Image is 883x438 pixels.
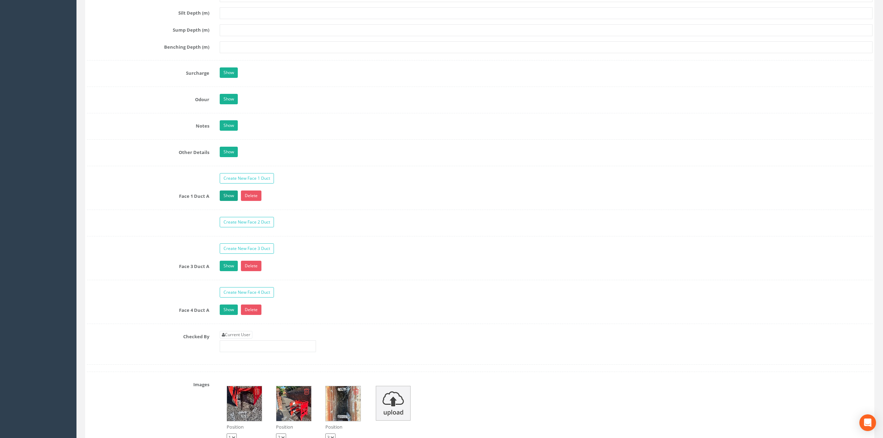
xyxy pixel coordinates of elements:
label: Checked By [82,331,214,340]
a: Show [220,94,238,104]
a: Show [220,305,238,315]
div: Open Intercom Messenger [859,414,876,431]
label: Face 1 Duct A [82,190,214,200]
label: Sump Depth (m) [82,24,214,33]
label: Odour [82,94,214,103]
a: Create New Face 4 Duct [220,287,274,298]
label: Surcharge [82,67,214,76]
a: Create New Face 2 Duct [220,217,274,227]
img: 2bbd7846-c567-0b90-02f4-4d5ed09e61d1_edfac446-3035-c394-0434-186ed454818d_thumb.jpg [326,386,361,421]
a: Delete [241,190,261,201]
p: Position [227,424,262,430]
label: Benching Depth (m) [82,41,214,50]
a: Show [220,67,238,78]
a: Show [220,261,238,271]
a: Delete [241,305,261,315]
label: Other Details [82,147,214,156]
p: Position [325,424,361,430]
label: Face 3 Duct A [82,261,214,270]
label: Face 4 Duct A [82,305,214,314]
a: Create New Face 1 Duct [220,173,274,184]
label: Notes [82,120,214,129]
label: Images [82,379,214,388]
p: Position [276,424,311,430]
a: Current User [220,331,252,339]
a: Create New Face 3 Duct [220,243,274,254]
label: Silt Depth (m) [82,7,214,16]
img: 2bbd7846-c567-0b90-02f4-4d5ed09e61d1_e63a8e1c-7dda-0e27-35c0-be012f5b0a0d_thumb.jpg [227,386,262,421]
a: Show [220,120,238,131]
img: upload_icon.png [376,386,411,421]
a: Show [220,190,238,201]
a: Delete [241,261,261,271]
img: 2bbd7846-c567-0b90-02f4-4d5ed09e61d1_ffa5be0b-7374-9b87-a4eb-dd1c0869c746_thumb.jpg [276,386,311,421]
a: Show [220,147,238,157]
